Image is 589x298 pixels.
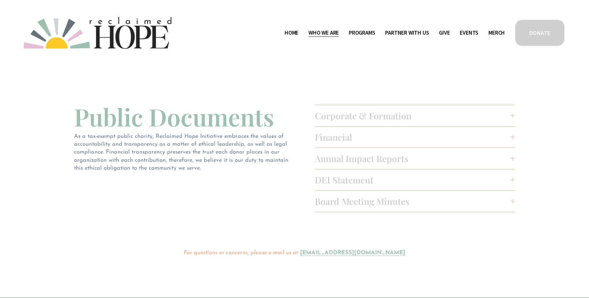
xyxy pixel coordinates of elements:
[315,169,515,190] button: DEI Statement
[315,148,515,169] button: Annual Impact Reports
[300,250,405,256] a: [EMAIL_ADDRESS][DOMAIN_NAME]
[349,28,375,38] a: folder dropdown
[488,28,505,38] a: Merch
[385,28,429,37] span: Partner With Us
[74,101,274,132] span: Public Documents
[315,153,511,164] span: Annual Impact Reports
[439,28,450,38] a: Give
[315,174,511,186] span: DEI Statement
[514,19,565,47] a: DONATE
[315,110,511,121] span: Corporate & Formation
[460,28,478,38] a: Events
[315,191,515,212] button: Board Meeting Minutes
[349,28,375,37] span: Programs
[285,28,298,38] a: Home
[74,134,290,171] span: As a tax-exempt public charity, Reclaimed Hope Initiative embraces the values of accountability a...
[315,105,515,126] button: Corporate & Formation
[315,195,511,207] span: Board Meeting Minutes
[315,131,511,143] span: Financial
[385,28,429,38] a: folder dropdown
[315,127,515,148] button: Financial
[309,28,339,37] span: Who We Are
[184,250,298,256] em: For questions or concerns, please e-mail us at
[309,28,339,38] a: folder dropdown
[24,17,171,49] img: Reclaimed Hope Initiative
